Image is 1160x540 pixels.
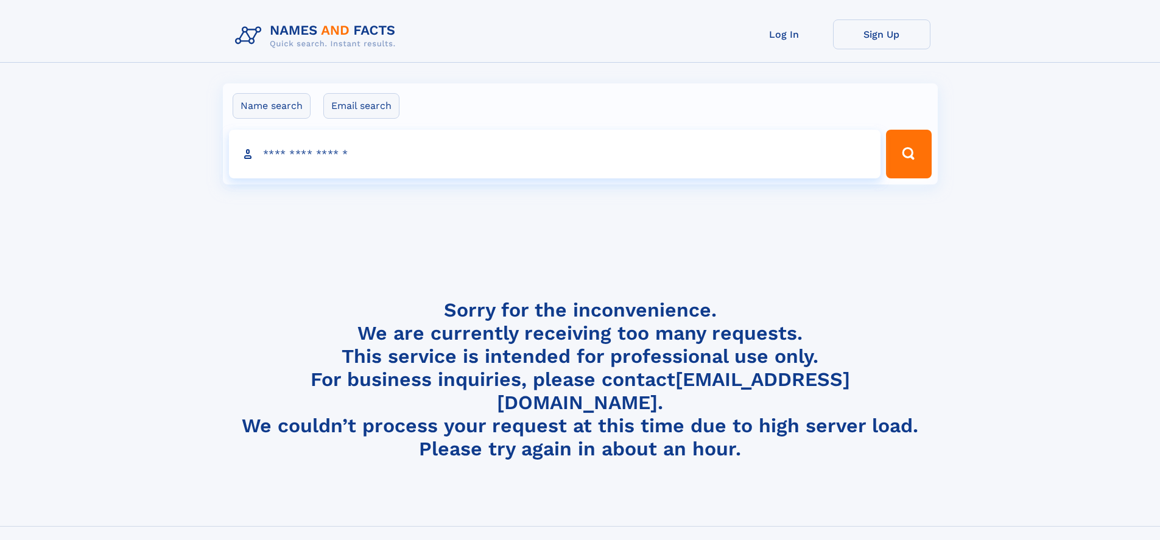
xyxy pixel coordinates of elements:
[833,19,930,49] a: Sign Up
[497,368,850,414] a: [EMAIL_ADDRESS][DOMAIN_NAME]
[323,93,399,119] label: Email search
[230,19,406,52] img: Logo Names and Facts
[229,130,881,178] input: search input
[233,93,311,119] label: Name search
[230,298,930,461] h4: Sorry for the inconvenience. We are currently receiving too many requests. This service is intend...
[736,19,833,49] a: Log In
[886,130,931,178] button: Search Button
